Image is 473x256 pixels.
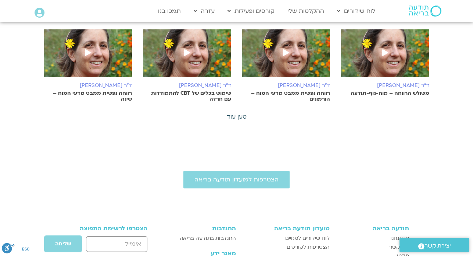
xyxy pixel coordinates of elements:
[337,234,409,243] a: מי אנחנו
[55,241,71,247] span: שליחה
[143,90,231,102] p: שימוש בכלים של CBT להתמודדות עם חרדה
[333,4,379,18] a: לוח שידורים
[227,113,247,121] a: טען עוד
[242,83,330,89] h6: ד"ר [PERSON_NAME]
[243,225,330,232] h3: מועדון תודעה בריאה
[44,235,82,253] button: שליחה
[389,243,409,252] span: צור קשר
[190,4,218,18] a: עזרה
[341,90,429,96] p: משולש הרווחה – מוח-גוף-תודעה
[194,176,279,183] span: הצטרפות למועדון תודעה בריאה
[337,225,409,232] h3: תודעה בריאה
[168,225,236,232] h3: התנדבות
[64,225,148,232] h3: הצטרפו לרשימת התפוצה
[44,29,132,102] a: ד"ר [PERSON_NAME] רווחה נפשית ממבט מדעי המוח – שינה
[242,90,330,102] p: רווחה נפשית ממבט מדעי המוח – הורמונים
[86,236,147,252] input: אימייל
[224,4,278,18] a: קורסים ופעילות
[409,6,441,17] img: תודעה בריאה
[390,234,409,243] span: מי אנחנו
[183,171,290,188] a: הצטרפות למועדון תודעה בריאה
[284,4,328,18] a: ההקלטות שלי
[287,243,330,252] span: הצטרפות לקורסים
[143,29,231,84] img: %D7%A0%D7%95%D7%A2%D7%94-%D7%90%D7%9C%D7%91%D7%9C%D7%93%D7%94.png
[154,4,184,18] a: תמכו בנו
[243,234,330,243] a: לוח שידורים למנויים
[341,83,429,89] h6: ד"ר [PERSON_NAME]
[168,234,236,243] a: התנדבות בתודעה בריאה
[337,243,409,252] a: צור קשר
[399,238,469,252] a: יצירת קשר
[44,83,132,89] h6: ד"ר [PERSON_NAME]
[243,243,330,252] a: הצטרפות לקורסים
[44,29,132,84] img: %D7%A0%D7%95%D7%A2%D7%94-%D7%90%D7%9C%D7%91%D7%9C%D7%93%D7%94.png
[242,29,330,102] a: ד"ר [PERSON_NAME] רווחה נפשית ממבט מדעי המוח – הורמונים
[143,83,231,89] h6: ד"ר [PERSON_NAME]
[341,29,429,96] a: ד"ר [PERSON_NAME] משולש הרווחה – מוח-גוף-תודעה
[143,29,231,102] a: ד"ר [PERSON_NAME] שימוש בכלים של CBT להתמודדות עם חרדה
[44,90,132,102] p: רווחה נפשית ממבט מדעי המוח – שינה
[180,234,236,243] span: התנדבות בתודעה בריאה
[285,234,330,243] span: לוח שידורים למנויים
[242,29,330,84] img: %D7%A0%D7%95%D7%A2%D7%94-%D7%90%D7%9C%D7%91%D7%9C%D7%93%D7%94.png
[424,241,451,251] span: יצירת קשר
[341,29,429,84] img: %D7%A0%D7%95%D7%A2%D7%94-%D7%90%D7%9C%D7%91%D7%9C%D7%93%D7%94.png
